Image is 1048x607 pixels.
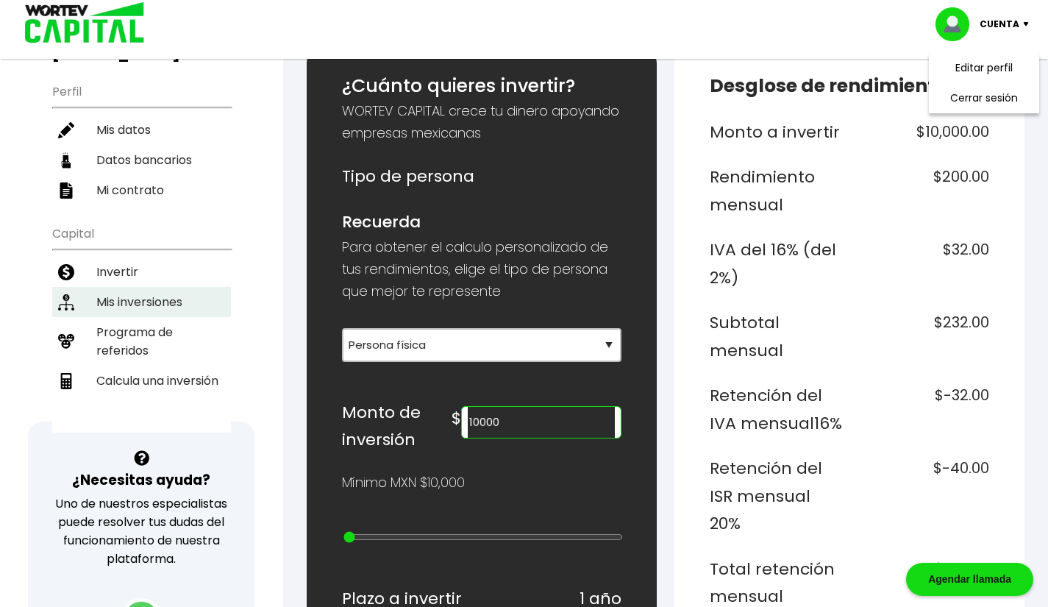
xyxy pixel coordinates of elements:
ul: Perfil [52,75,231,205]
a: Programa de referidos [52,317,231,366]
h3: Buen día, [52,26,231,63]
a: Invertir [52,257,231,287]
h6: Retención del ISR mensual 20% [710,455,844,538]
h6: $-32.00 [855,382,989,437]
a: Mi contrato [52,175,231,205]
h6: Monto a invertir [710,118,844,146]
ul: Capital [52,217,231,433]
h6: Tipo de persona [342,163,621,191]
h6: Subtotal mensual [710,309,844,364]
a: Editar perfil [955,60,1013,76]
h6: IVA del 16% (del 2%) [710,236,844,291]
h6: Recuerda [342,208,621,236]
p: Mínimo MXN $10,000 [342,472,465,494]
img: contrato-icon.f2db500c.svg [58,182,74,199]
h6: Monto de inversión [342,399,452,454]
h5: ¿Cuánto quieres invertir? [342,72,621,100]
img: icon-down [1019,22,1039,26]
a: Mis inversiones [52,287,231,317]
h3: ¿Necesitas ayuda? [72,469,210,491]
img: calculadora-icon.17d418c4.svg [58,373,74,389]
p: Uno de nuestros especialistas puede resolver tus dudas del funcionamiento de nuestra plataforma. [47,494,235,568]
h6: Rendimiento mensual [710,163,844,219]
p: Cuenta [980,13,1019,35]
a: Calcula una inversión [52,366,231,396]
img: datos-icon.10cf9172.svg [58,152,74,168]
div: Agendar llamada [906,563,1033,596]
a: Mis datos [52,115,231,145]
img: invertir-icon.b3b967d7.svg [58,264,74,280]
h6: $200.00 [855,163,989,219]
img: profile-image [935,7,980,41]
h6: $-40.00 [855,455,989,538]
img: recomiendanos-icon.9b8e9327.svg [58,333,74,349]
h6: $32.00 [855,236,989,291]
p: WORTEV CAPITAL crece tu dinero apoyando empresas mexicanas [342,100,621,144]
img: editar-icon.952d3147.svg [58,122,74,138]
h6: $ [452,405,461,433]
img: inversiones-icon.6695dc30.svg [58,294,74,310]
h6: $232.00 [855,309,989,364]
h5: Desglose de rendimientos [710,72,989,100]
h6: Retención del IVA mensual 16% [710,382,844,437]
p: Para obtener el calculo personalizado de tus rendimientos, elige el tipo de persona que mejor te ... [342,236,621,302]
li: Cerrar sesión [925,83,1043,113]
a: Datos bancarios [52,145,231,175]
h6: $10,000.00 [855,118,989,146]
